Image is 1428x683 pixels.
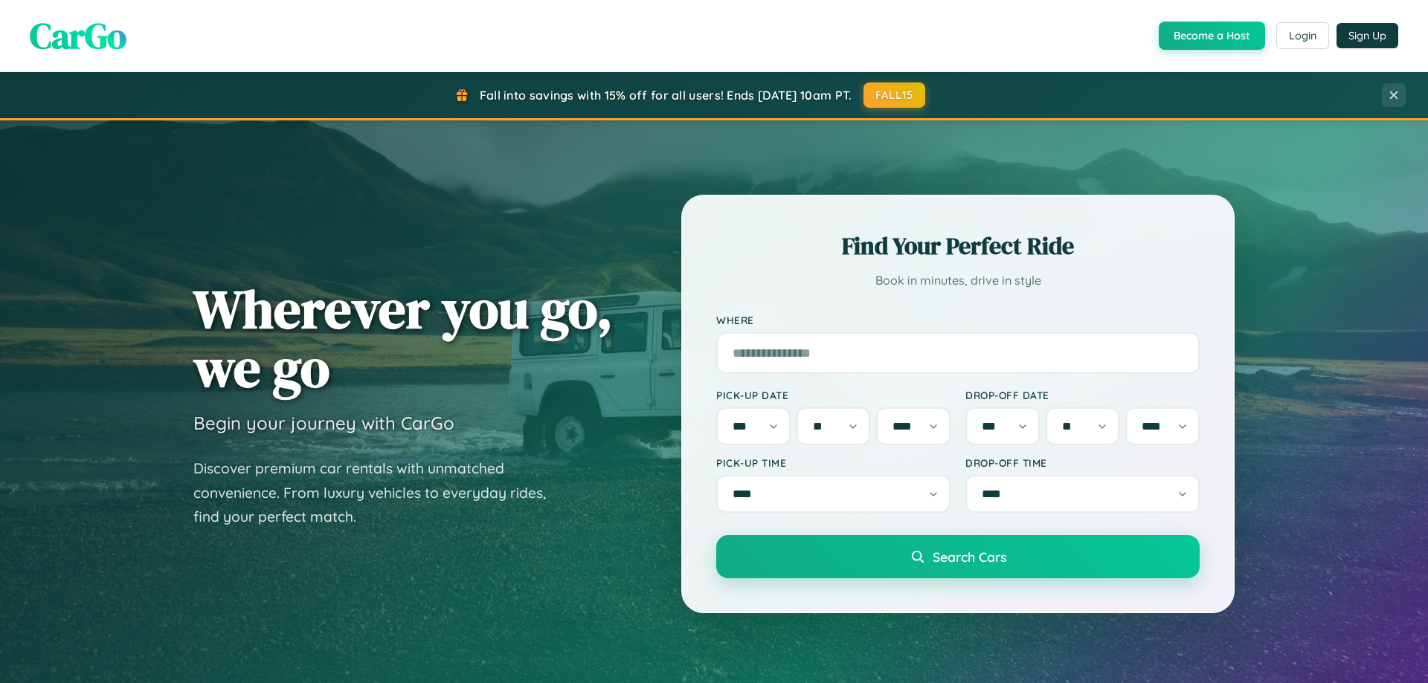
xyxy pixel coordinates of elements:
button: Login [1276,22,1329,49]
h3: Begin your journey with CarGo [193,412,454,434]
button: Search Cars [716,535,1200,578]
label: Pick-up Time [716,456,951,469]
span: Search Cars [933,548,1006,565]
h2: Find Your Perfect Ride [716,230,1200,262]
h1: Wherever you go, we go [193,279,613,397]
p: Book in minutes, drive in style [716,270,1200,291]
span: CarGo [30,11,126,60]
label: Where [716,314,1200,326]
p: Discover premium car rentals with unmatched convenience. From luxury vehicles to everyday rides, ... [193,456,565,529]
button: FALL15 [863,82,926,108]
button: Become a Host [1159,22,1265,50]
label: Drop-off Date [965,389,1200,401]
span: Fall into savings with 15% off for all users! Ends [DATE] 10am PT. [480,88,852,103]
button: Sign Up [1337,23,1398,48]
label: Pick-up Date [716,389,951,401]
label: Drop-off Time [965,456,1200,469]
